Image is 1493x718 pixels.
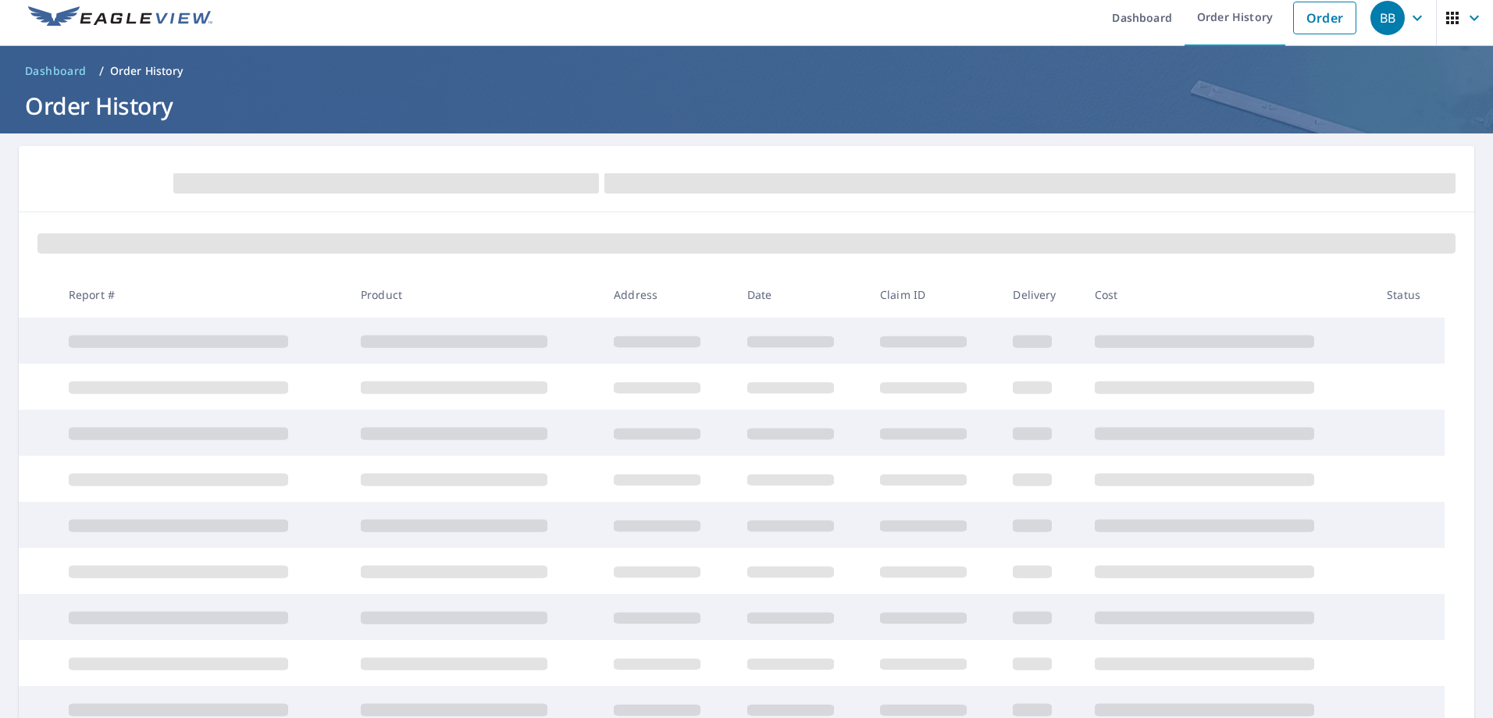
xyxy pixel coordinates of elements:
th: Date [735,272,868,318]
p: Order History [110,63,184,79]
th: Cost [1082,272,1374,318]
li: / [99,62,104,80]
th: Status [1374,272,1445,318]
div: BB [1370,1,1405,35]
a: Order [1293,2,1356,34]
h1: Order History [19,90,1474,122]
span: Dashboard [25,63,87,79]
a: Dashboard [19,59,93,84]
th: Product [348,272,601,318]
th: Delivery [1000,272,1081,318]
th: Claim ID [868,272,1000,318]
th: Address [601,272,734,318]
nav: breadcrumb [19,59,1474,84]
img: EV Logo [28,6,212,30]
th: Report # [56,272,348,318]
